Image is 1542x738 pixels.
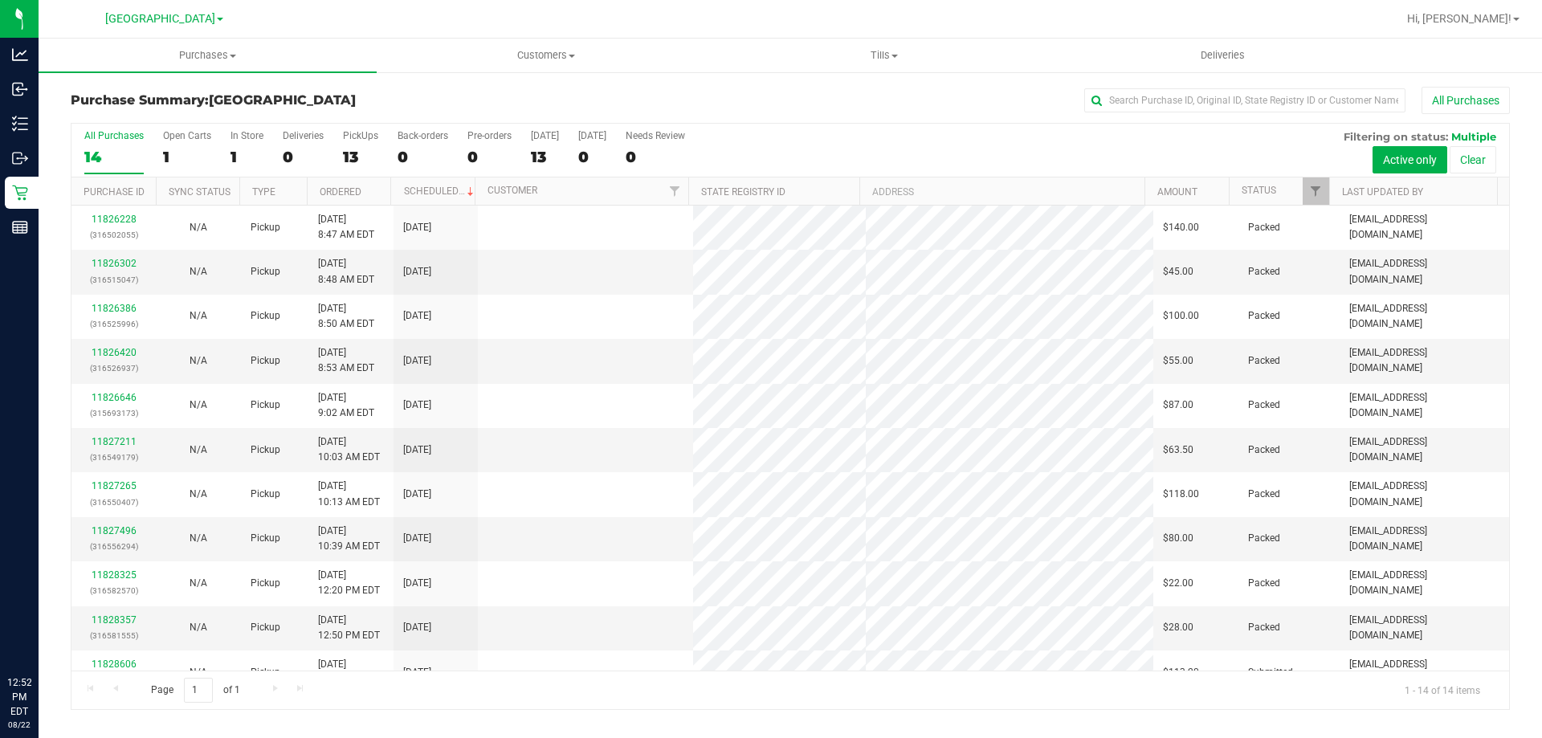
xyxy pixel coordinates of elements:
a: Customers [377,39,715,72]
div: All Purchases [84,130,144,141]
span: [DATE] 12:20 PM EDT [318,568,380,598]
span: Packed [1248,531,1280,546]
a: Sync Status [169,186,230,198]
span: $22.00 [1163,576,1193,591]
span: [DATE] [403,576,431,591]
p: (316515047) [81,272,146,287]
a: Ordered [320,186,361,198]
div: 0 [578,148,606,166]
a: 11826228 [92,214,137,225]
th: Address [859,177,1144,206]
a: 11826646 [92,392,137,403]
a: Status [1242,185,1276,196]
span: Not Applicable [190,355,207,366]
span: $87.00 [1163,398,1193,413]
span: [EMAIL_ADDRESS][DOMAIN_NAME] [1349,524,1499,554]
a: Last Updated By [1342,186,1423,198]
span: [EMAIL_ADDRESS][DOMAIN_NAME] [1349,390,1499,421]
span: Tills [716,48,1052,63]
button: N/A [190,620,207,635]
p: (316581555) [81,628,146,643]
a: 11827265 [92,480,137,491]
div: 0 [626,148,685,166]
button: All Purchases [1422,87,1510,114]
button: N/A [190,220,207,235]
a: Filter [662,177,688,205]
span: Purchases [39,48,377,63]
a: 11828357 [92,614,137,626]
div: 1 [230,148,263,166]
span: $118.00 [1163,487,1199,502]
span: Submitted [1248,665,1293,680]
span: Filtering on status: [1344,130,1448,143]
span: Pickup [251,665,280,680]
button: N/A [190,487,207,502]
span: [DATE] [403,264,431,279]
inline-svg: Retail [12,185,28,201]
span: [EMAIL_ADDRESS][DOMAIN_NAME] [1349,568,1499,598]
button: N/A [190,353,207,369]
p: (315693173) [81,406,146,421]
span: Not Applicable [190,667,207,678]
button: N/A [190,531,207,546]
span: [DATE] 10:13 AM EDT [318,479,380,509]
span: Customers [377,48,714,63]
span: Packed [1248,442,1280,458]
span: [DATE] 9:02 AM EDT [318,390,374,421]
span: [EMAIL_ADDRESS][DOMAIN_NAME] [1349,613,1499,643]
span: [DATE] 8:47 AM EDT [318,212,374,243]
span: Pickup [251,576,280,591]
span: [GEOGRAPHIC_DATA] [209,92,356,108]
span: Pickup [251,398,280,413]
a: 11826302 [92,258,137,269]
inline-svg: Analytics [12,47,28,63]
span: [DATE] [403,220,431,235]
span: [DATE] [403,531,431,546]
div: Needs Review [626,130,685,141]
span: $28.00 [1163,620,1193,635]
span: $100.00 [1163,308,1199,324]
span: Not Applicable [190,532,207,544]
button: N/A [190,442,207,458]
p: 12:52 PM EDT [7,675,31,719]
a: 11827496 [92,525,137,536]
p: (316550407) [81,495,146,510]
span: [DATE] [403,353,431,369]
span: $55.00 [1163,353,1193,369]
span: [EMAIL_ADDRESS][DOMAIN_NAME] [1349,301,1499,332]
a: 11826420 [92,347,137,358]
a: Purchase ID [84,186,145,198]
div: Open Carts [163,130,211,141]
div: 0 [467,148,512,166]
a: Customer [487,185,537,196]
span: $45.00 [1163,264,1193,279]
a: Deliveries [1054,39,1392,72]
span: [DATE] 8:53 AM EDT [318,345,374,376]
div: 14 [84,148,144,166]
p: 08/22 [7,719,31,731]
inline-svg: Inbound [12,81,28,97]
span: Not Applicable [190,310,207,321]
a: State Registry ID [701,186,785,198]
span: [EMAIL_ADDRESS][DOMAIN_NAME] [1349,434,1499,465]
span: Hi, [PERSON_NAME]! [1407,12,1511,25]
span: [EMAIL_ADDRESS][DOMAIN_NAME] [1349,256,1499,287]
span: [DATE] [403,487,431,502]
span: [DATE] 8:48 AM EDT [318,256,374,287]
div: 0 [398,148,448,166]
a: 11827211 [92,436,137,447]
span: [DATE] [403,398,431,413]
span: Not Applicable [190,222,207,233]
p: (316556294) [81,539,146,554]
div: 0 [283,148,324,166]
span: [DATE] [403,442,431,458]
span: 1 - 14 of 14 items [1392,678,1493,702]
button: N/A [190,665,207,680]
span: Page of 1 [137,678,253,703]
div: Deliveries [283,130,324,141]
span: Not Applicable [190,399,207,410]
span: $140.00 [1163,220,1199,235]
span: Packed [1248,264,1280,279]
inline-svg: Inventory [12,116,28,132]
iframe: Resource center [16,610,64,658]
